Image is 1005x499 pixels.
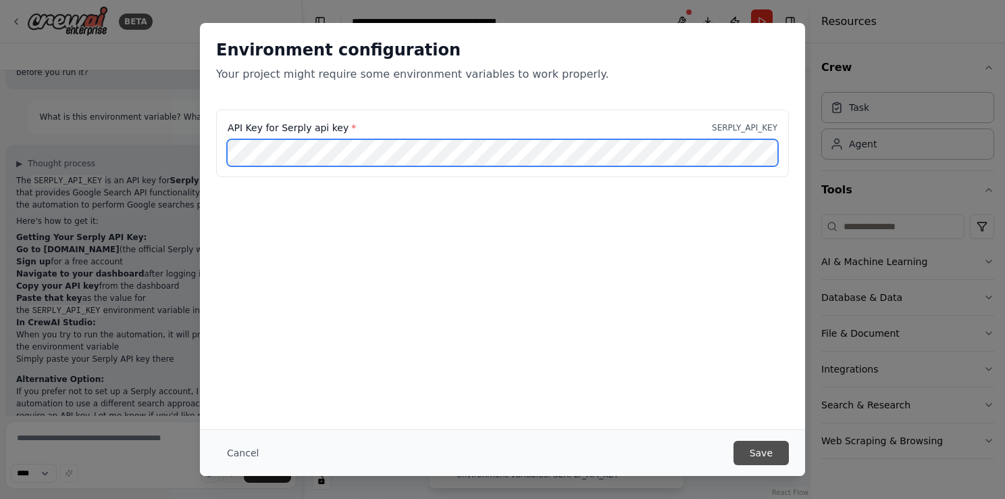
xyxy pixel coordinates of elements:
button: Save [733,441,789,465]
p: SERPLY_API_KEY [712,122,777,133]
p: Your project might require some environment variables to work properly. [216,66,789,82]
h2: Environment configuration [216,39,789,61]
button: Cancel [216,441,269,465]
label: API Key for Serply api key [228,121,356,135]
